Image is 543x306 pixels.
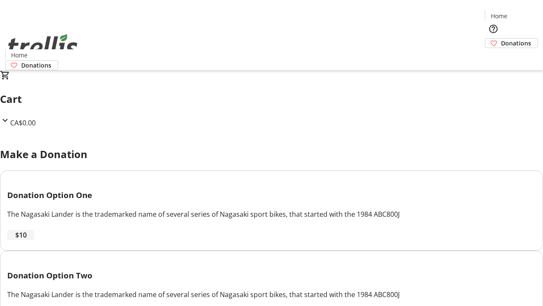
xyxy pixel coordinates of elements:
span: $10 [15,230,27,240]
img: Orient E2E Organization WkPF0xhkgB's Logo [5,25,81,67]
a: Home [485,11,512,20]
button: Help [485,20,502,37]
span: Home [11,51,28,59]
h3: Donation Option One [7,189,536,201]
a: Donations [485,38,538,48]
a: Home [6,51,33,59]
span: Donations [501,39,531,48]
h3: Donation Option Two [7,269,536,281]
div: The Nagasaki Lander is the trademarked name of several series of Nagasaki sport bikes, that start... [7,209,536,219]
span: Home [491,11,507,20]
button: $10 [7,230,34,240]
span: Donations [21,61,51,70]
span: CA$0.00 [10,118,36,127]
a: Donations [5,60,58,70]
div: The Nagasaki Lander is the trademarked name of several series of Nagasaki sport bikes, that start... [7,289,536,300]
button: Cart [485,48,502,65]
